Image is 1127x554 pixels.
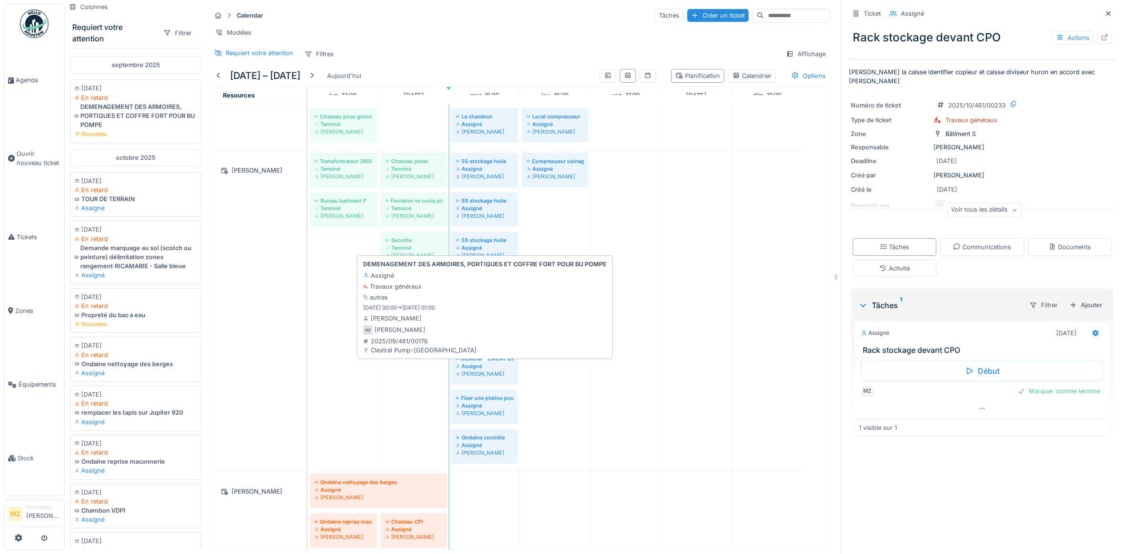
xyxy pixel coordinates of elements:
div: MZ [363,325,373,335]
div: Assigné [456,204,513,212]
div: [DATE] [75,176,197,185]
div: Assigné [456,244,513,252]
a: Zones [4,274,64,348]
div: Securite [385,236,443,244]
div: [DATE] [936,156,957,165]
div: [PERSON_NAME] [456,449,513,457]
div: Assigné [901,9,924,18]
div: Assigné [75,418,197,427]
div: Ajouter [1066,299,1106,311]
div: Type de ticket [851,116,930,125]
div: Zone [851,129,930,138]
span: Resources [223,92,255,99]
div: Clextral Pump-[GEOGRAPHIC_DATA] [363,346,477,355]
div: [PERSON_NAME] [456,409,513,417]
span: Stock [18,454,60,463]
div: Deadline [851,156,930,165]
div: En retard [75,350,197,360]
li: [PERSON_NAME] [26,504,60,524]
div: [PERSON_NAME] [851,171,1114,180]
div: [PERSON_NAME] [385,212,443,220]
div: Assigné [861,329,889,337]
div: Travaux généraux [945,116,997,125]
div: Assigné [456,441,513,449]
h3: Rack stockage devant CPO [863,346,1106,355]
strong: Calendar [233,11,267,20]
sup: 1 [900,300,902,311]
div: [PERSON_NAME] [315,128,372,136]
div: TOUR DE TERRAIN [75,194,197,204]
div: [PERSON_NAME] [363,314,422,323]
div: En retard [75,399,197,408]
span: Tickets [17,233,60,242]
a: 17 octobre 2025 [609,89,643,102]
div: [DATE] [75,390,197,399]
div: Chazeau CPI [385,518,443,525]
div: Terminé [315,120,372,128]
div: Ondaine reprise maconnerie [315,518,372,525]
a: Équipements [4,348,64,421]
li: MZ [8,507,22,521]
div: Terminé [385,244,443,252]
div: Filtrer [1025,298,1062,312]
a: 19 octobre 2025 [751,89,784,102]
div: [PERSON_NAME] [385,533,443,541]
div: Assigné [75,369,197,378]
div: Assigné [456,165,513,173]
div: remplacer les tapis sur Jupiter 920 [75,408,197,417]
div: [PERSON_NAME] [456,212,513,220]
div: [PERSON_NAME] [385,252,443,259]
div: DEMENAGEMENT DES ARMOIRES, PORTIQUES ET COFFRE FORT POUR BU POMPE [75,102,197,130]
div: [PERSON_NAME] [375,325,425,334]
div: Nouveau [75,320,197,329]
div: Tâches [880,243,910,252]
div: En retard [75,185,197,194]
div: septembre 2025 [70,56,202,74]
img: Badge_color-CXgf-gQk.svg [20,10,48,38]
div: Ondaine reprise maconnerie [75,457,197,466]
a: 13 octobre 2025 [328,89,359,102]
span: Zones [15,306,60,315]
div: Options [787,69,830,83]
div: autres [363,293,388,302]
div: Responsable [851,143,930,152]
span: Agenda [16,76,60,85]
a: MZ Technicien[PERSON_NAME] [8,504,60,526]
div: En retard [75,301,197,311]
div: Assigné [385,525,443,533]
div: [PERSON_NAME] [456,173,513,180]
div: [DATE] [75,488,197,497]
div: Aujourd'hui [323,69,365,82]
span: Équipements [19,380,60,389]
a: 16 octobre 2025 [539,89,571,102]
div: [DATE] [937,185,957,194]
div: Numéro de ticket [851,101,930,110]
div: Technicien [26,504,60,511]
div: 2025/10/461/00233 [948,101,1006,110]
div: Activité [879,264,910,273]
span: Ouvrir nouveau ticket [17,149,60,167]
small: [DATE] 00:00 -> [DATE] 01:00 [363,304,435,312]
div: Requiert votre attention [72,21,155,44]
div: Communications [953,243,1011,252]
div: Assigné [315,486,443,494]
div: [DATE] [75,341,197,350]
div: Début [861,361,1104,381]
div: Transformateur 380V usinage [315,157,372,165]
div: Voir tous les détails [947,203,1021,217]
div: Local compresseur [527,113,584,120]
div: Chambon VDPI [75,506,197,515]
div: [DATE] [75,84,197,93]
div: [PERSON_NAME] [385,173,443,180]
div: [PERSON_NAME] [315,494,443,501]
div: [PERSON_NAME] [456,370,513,378]
div: Demande marquage au sol (scotch ou peinture) délimitation zones rangement RICAMARIE - Salle bleue [75,243,197,271]
div: Nouveau [75,129,197,138]
a: Agenda [4,43,64,117]
div: Calendrier [732,71,771,80]
div: Tâches [858,300,1021,311]
div: [PERSON_NAME] [315,173,372,180]
a: Ouvrir nouveau ticket [4,117,64,200]
div: Fixer une platine pour accrocher le plan CAZENEUVE [456,394,513,402]
div: [DATE] [75,536,197,545]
